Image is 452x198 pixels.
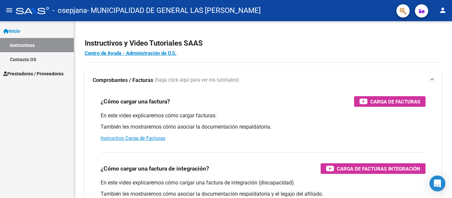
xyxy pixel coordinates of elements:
[5,6,13,14] mat-icon: menu
[101,97,170,106] h3: ¿Cómo cargar una factura?
[3,70,64,77] span: Prestadores / Proveedores
[101,123,426,131] p: También les mostraremos cómo asociar la documentación respaldatoria.
[101,190,426,198] p: También les mostraremos cómo asociar la documentación respaldatoria y el legajo del afiliado.
[93,77,153,84] strong: Comprobantes / Facturas
[155,77,239,84] span: (haga click aquí para ver los tutoriales)
[85,50,176,56] a: Centro de Ayuda - Administración de O.S.
[101,135,165,141] a: Instructivo Carga de Facturas
[85,70,441,91] mat-expansion-panel-header: Comprobantes / Facturas (haga click aquí para ver los tutoriales)
[85,37,441,50] h2: Instructivos y Video Tutoriales SAAS
[87,3,261,18] span: - MUNICIPALIDAD DE GENERAL LAS [PERSON_NAME]
[101,164,209,173] h3: ¿Cómo cargar una factura de integración?
[429,176,445,191] div: Open Intercom Messenger
[52,3,87,18] span: - osepjana
[101,179,426,186] p: En este video explicaremos cómo cargar una factura de integración (discapacidad).
[3,27,20,35] span: Inicio
[337,165,420,173] span: Carga de Facturas Integración
[439,6,447,14] mat-icon: person
[101,112,426,119] p: En este video explicaremos cómo cargar facturas.
[354,96,426,107] button: Carga de Facturas
[321,163,426,174] button: Carga de Facturas Integración
[370,98,420,106] span: Carga de Facturas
